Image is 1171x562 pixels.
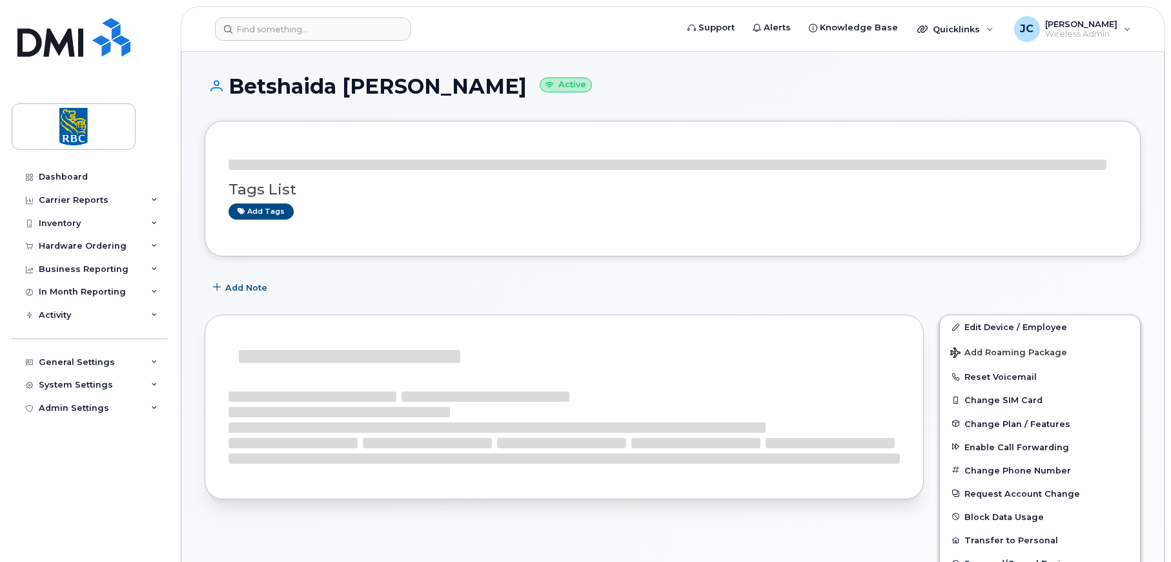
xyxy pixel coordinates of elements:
[940,482,1140,505] button: Request Account Change
[205,75,1141,98] h1: Betshaida [PERSON_NAME]
[225,282,267,294] span: Add Note
[940,315,1140,338] a: Edit Device / Employee
[229,182,1117,198] h3: Tags List
[940,528,1140,552] button: Transfer to Personal
[940,505,1140,528] button: Block Data Usage
[940,412,1140,435] button: Change Plan / Features
[940,388,1140,411] button: Change SIM Card
[950,348,1067,360] span: Add Roaming Package
[940,459,1140,482] button: Change Phone Number
[205,276,278,299] button: Add Note
[940,435,1140,459] button: Enable Call Forwarding
[229,203,294,220] a: Add tags
[964,419,1070,428] span: Change Plan / Features
[540,78,592,92] small: Active
[964,442,1069,452] span: Enable Call Forwarding
[940,365,1140,388] button: Reset Voicemail
[940,338,1140,365] button: Add Roaming Package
